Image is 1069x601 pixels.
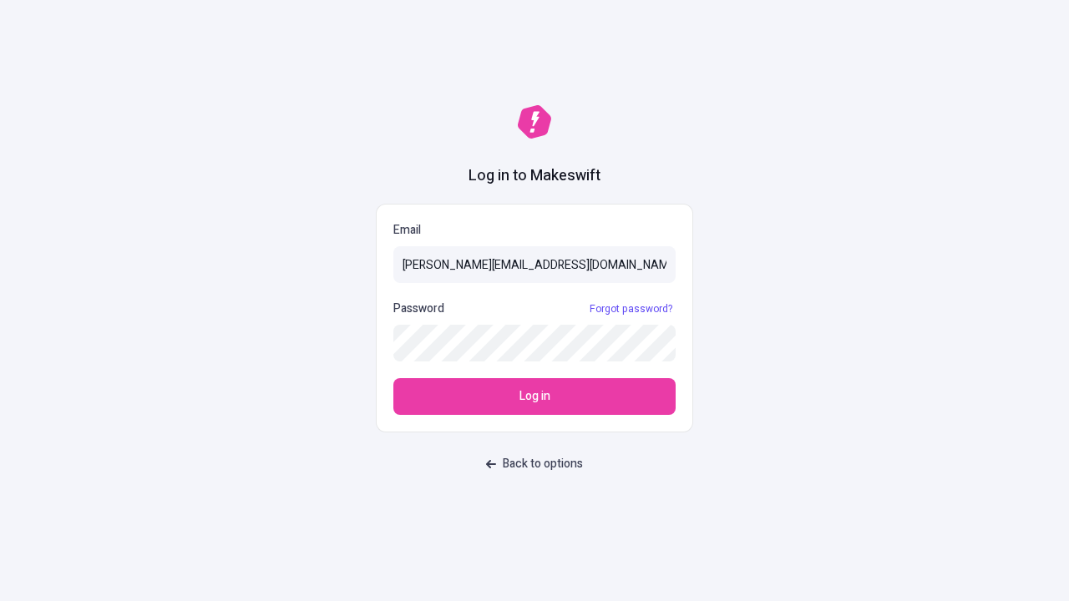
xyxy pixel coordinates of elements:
[393,221,676,240] p: Email
[519,387,550,406] span: Log in
[503,455,583,473] span: Back to options
[393,300,444,318] p: Password
[586,302,676,316] a: Forgot password?
[476,449,593,479] button: Back to options
[393,378,676,415] button: Log in
[469,165,600,187] h1: Log in to Makeswift
[393,246,676,283] input: Email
